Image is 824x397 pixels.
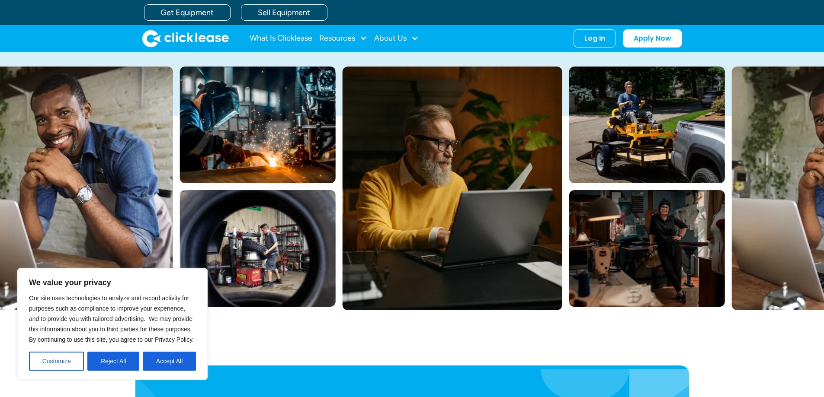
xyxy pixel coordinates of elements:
img: A welder in a large mask working on a large pipe [180,67,336,183]
a: home [142,30,229,47]
button: Customize [29,352,84,371]
img: Bearded man in yellow sweter typing on his laptop while sitting at his desk [343,67,562,310]
a: Apply Now [623,29,682,48]
div: Resources [319,30,367,47]
div: Log In [584,34,605,43]
span: Our site uses technologies to analyze and record activity for purposes such as compliance to impr... [29,295,194,343]
p: We value your privacy [29,277,196,288]
img: A man fitting a new tire on a rim [180,190,336,307]
img: Man with hat and blue shirt driving a yellow lawn mower onto a trailer [569,67,725,183]
img: Clicklease logo [142,30,229,47]
a: Sell Equipment [241,4,327,21]
div: About Us [374,30,419,47]
a: What Is Clicklease [250,30,312,47]
img: a woman standing next to a sewing machine [569,190,725,307]
a: Get Equipment [144,4,231,21]
button: Reject All [87,352,139,371]
button: Accept All [143,352,196,371]
div: We value your privacy [17,268,208,380]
